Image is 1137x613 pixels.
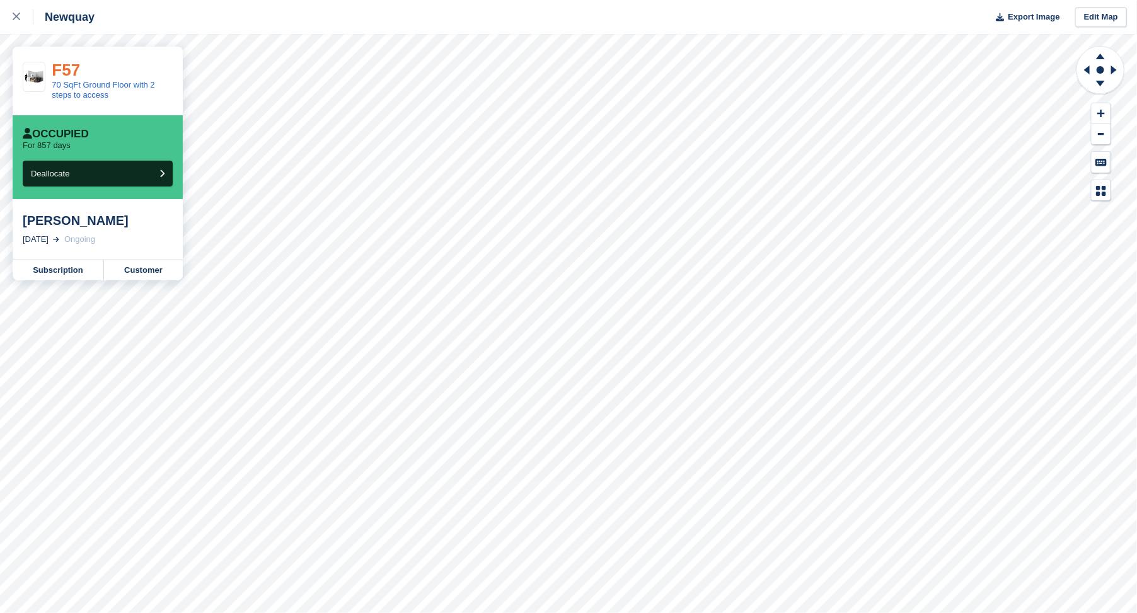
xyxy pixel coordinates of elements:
[1075,7,1127,28] a: Edit Map
[1092,103,1111,124] button: Zoom In
[53,237,59,242] img: arrow-right-light-icn-cde0832a797a2874e46488d9cf13f60e5c3a73dbe684e267c42b8395dfbc2abf.svg
[1092,152,1111,173] button: Keyboard Shortcuts
[1092,124,1111,145] button: Zoom Out
[104,260,183,280] a: Customer
[52,60,80,79] a: F57
[31,169,69,178] span: Deallocate
[1008,11,1059,23] span: Export Image
[23,161,173,186] button: Deallocate
[23,213,173,228] div: [PERSON_NAME]
[23,140,71,151] p: For 857 days
[988,7,1060,28] button: Export Image
[23,128,89,140] div: Occupied
[1092,180,1111,201] button: Map Legend
[23,233,49,246] div: [DATE]
[13,260,104,280] a: Subscription
[33,9,95,25] div: Newquay
[23,69,45,85] img: 75-sqft-unit.jpg
[52,80,154,100] a: 70 SqFt Ground Floor with 2 steps to access
[64,233,95,246] div: Ongoing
